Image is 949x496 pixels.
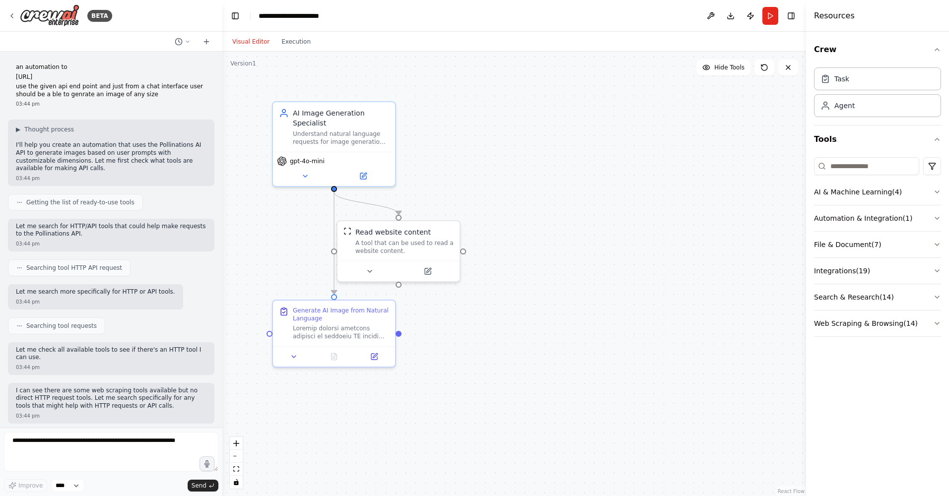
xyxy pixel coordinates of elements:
nav: breadcrumb [259,11,319,21]
button: Switch to previous chat [171,36,195,48]
button: Click to speak your automation idea [200,456,214,471]
button: Hide Tools [696,60,750,75]
span: Thought process [24,125,74,133]
button: Execution [275,36,317,48]
div: Understand natural language requests for image generation and create images using the Pollination... [293,130,389,146]
button: Open in side panel [335,170,391,182]
div: 03:44 pm [16,100,206,108]
button: toggle interactivity [230,476,243,489]
button: Integrations(19) [814,258,941,284]
div: Read website content [355,227,431,237]
button: Crew [814,36,941,63]
g: Edge from aa7b88b4-802c-4d54-93b8-0adc8af9e854 to ca22c5a8-c6bc-4ae8-a215-89337ddbe416 [329,192,404,215]
button: Web Scraping & Browsing(14) [814,310,941,336]
p: Let me search more specifically for HTTP or API tools. [16,288,175,296]
button: Start a new chat [199,36,214,48]
button: Tools [814,125,941,153]
span: Send [192,482,206,490]
div: ScrapeWebsiteToolRead website contentA tool that can be used to read a website content. [337,220,461,282]
p: an automation to [16,63,206,71]
div: AI Image Generation SpecialistUnderstand natural language requests for image generation and creat... [272,101,396,187]
button: zoom out [230,450,243,463]
div: Generate AI Image from Natural Language [293,307,389,322]
button: Open in side panel [400,265,456,277]
button: Hide left sidebar [228,9,242,23]
div: 03:44 pm [16,364,206,371]
button: Search & Research(14) [814,284,941,310]
button: Automation & Integration(1) [814,205,941,231]
span: Searching tool requests [26,322,97,330]
div: Task [834,74,849,84]
button: ▶Thought process [16,125,74,133]
span: Hide Tools [714,63,745,71]
span: ▶ [16,125,20,133]
p: Let me search for HTTP/API tools that could help make requests to the Pollinations API. [16,223,206,238]
div: Version 1 [230,60,256,67]
div: Loremip dolorsi ametcons adipisci el seddoeiu TE incidi utlab etd Magnaaliquae ADM. **Veni Quisno... [293,324,389,340]
div: 03:44 pm [16,412,206,420]
p: use the given api end point and just from a chat interface user should be a ble to genrate an ima... [16,83,206,98]
div: A tool that can be used to read a website content. [355,239,454,255]
g: Edge from aa7b88b4-802c-4d54-93b8-0adc8af9e854 to 2ca9016d-bed6-45c9-9a6a-6bbeb173a794 [329,192,339,294]
h4: Resources [814,10,855,22]
button: No output available [313,351,355,363]
div: 03:44 pm [16,175,206,182]
button: AI & Machine Learning(4) [814,179,941,205]
div: Generate AI Image from Natural LanguageLoremip dolorsi ametcons adipisci el seddoeiu TE incidi ut... [272,300,396,368]
p: I can see there are some web scraping tools available but no direct HTTP request tools. Let me se... [16,387,206,410]
button: File & Document(7) [814,232,941,257]
button: fit view [230,463,243,476]
span: gpt-4o-mini [290,157,325,165]
p: Let me check all available tools to see if there's an HTTP tool I can use. [16,346,206,362]
div: Tools [814,153,941,345]
button: Open in side panel [357,351,391,363]
button: zoom in [230,437,243,450]
a: React Flow attribution [778,489,805,494]
p: [URL] [16,73,206,81]
img: ScrapeWebsiteTool [343,227,351,235]
div: Agent [834,101,855,111]
span: Improve [18,482,43,490]
span: Getting the list of ready-to-use tools [26,198,135,206]
button: Hide right sidebar [784,9,798,23]
div: React Flow controls [230,437,243,489]
img: Logo [20,4,79,27]
button: Visual Editor [226,36,275,48]
button: Send [188,480,218,492]
div: 03:44 pm [16,240,206,248]
p: I'll help you create an automation that uses the Pollinations AI API to generate images based on ... [16,141,206,172]
div: 03:44 pm [16,298,175,306]
button: Improve [4,479,47,492]
span: Searching tool HTTP API request [26,264,122,272]
div: Crew [814,63,941,125]
div: AI Image Generation Specialist [293,108,389,128]
div: BETA [87,10,112,22]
